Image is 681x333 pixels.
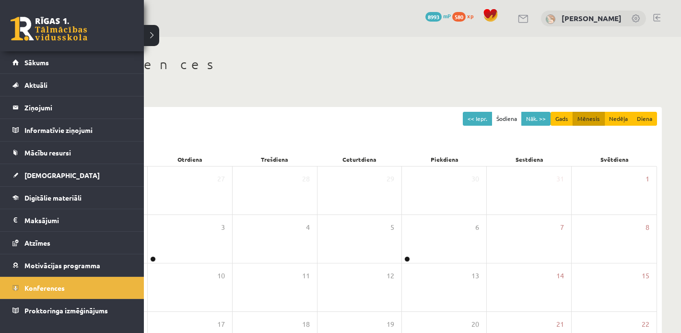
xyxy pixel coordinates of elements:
span: 11 [302,271,310,281]
span: 31 [556,174,564,184]
button: Nedēļa [604,112,633,126]
span: 5 [390,222,394,233]
span: 13 [471,271,479,281]
span: Motivācijas programma [24,261,100,270]
span: 20 [471,319,479,330]
span: 580 [452,12,466,22]
a: [PERSON_NAME] [562,13,622,23]
a: 8993 mP [425,12,451,20]
span: 22 [642,319,649,330]
span: Aktuāli [24,81,47,89]
span: 12 [387,271,394,281]
span: mP [443,12,451,20]
span: 8 [646,222,649,233]
div: [DATE] [62,112,657,133]
div: Svētdiena [572,153,657,166]
span: 4 [306,222,310,233]
div: Piekdiena [402,153,487,166]
span: 18 [302,319,310,330]
span: Atzīmes [24,238,50,247]
a: Mācību resursi [12,142,132,164]
button: << Iepr. [463,112,492,126]
a: Ziņojumi [12,96,132,119]
img: Marta Laura Neļķe [546,14,555,24]
a: Maksājumi [12,209,132,231]
span: 8993 [425,12,442,22]
a: Informatīvie ziņojumi [12,119,132,141]
span: Konferences [24,284,65,292]
span: Sākums [24,58,49,67]
a: Konferences [12,277,132,299]
span: 6 [475,222,479,233]
span: 10 [217,271,225,281]
span: Proktoringa izmēģinājums [24,306,108,315]
a: Aktuāli [12,74,132,96]
span: xp [467,12,473,20]
legend: Maksājumi [24,209,132,231]
legend: Informatīvie ziņojumi [24,119,132,141]
button: Nāk. >> [521,112,551,126]
span: 28 [302,174,310,184]
span: Mācību resursi [24,148,71,157]
button: Šodiena [492,112,522,126]
a: Atzīmes [12,232,132,254]
span: Digitālie materiāli [24,193,82,202]
div: Ceturtdiena [317,153,402,166]
span: 3 [221,222,225,233]
button: Mēnesis [573,112,605,126]
span: 29 [387,174,394,184]
span: 7 [560,222,564,233]
div: Otrdiena [147,153,232,166]
button: Gads [551,112,573,126]
span: 27 [217,174,225,184]
a: Digitālie materiāli [12,187,132,209]
a: 580 xp [452,12,478,20]
span: 21 [556,319,564,330]
span: [DEMOGRAPHIC_DATA] [24,171,100,179]
a: Motivācijas programma [12,254,132,276]
h1: Konferences [58,56,662,72]
span: 17 [217,319,225,330]
a: Sākums [12,51,132,73]
legend: Ziņojumi [24,96,132,119]
a: Proktoringa izmēģinājums [12,299,132,321]
a: Rīgas 1. Tālmācības vidusskola [11,17,87,41]
span: 19 [387,319,394,330]
span: 15 [642,271,649,281]
span: 30 [471,174,479,184]
span: 1 [646,174,649,184]
span: 14 [556,271,564,281]
div: Trešdiena [232,153,317,166]
button: Diena [632,112,657,126]
div: Sestdiena [487,153,572,166]
a: [DEMOGRAPHIC_DATA] [12,164,132,186]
